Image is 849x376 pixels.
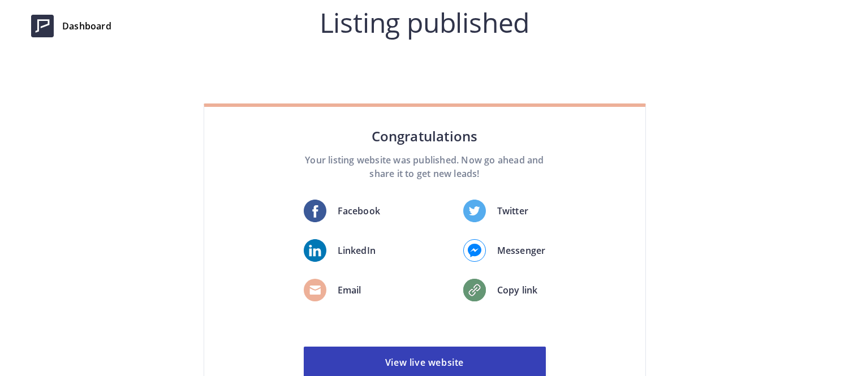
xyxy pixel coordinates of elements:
[497,204,528,218] p: Twitter
[463,200,486,222] img: twitter
[23,9,120,43] a: Dashboard
[320,9,530,36] h2: Listing published
[338,204,381,218] p: Facebook
[463,279,486,301] img: fb
[304,126,546,146] h4: Congratulations
[304,279,326,301] img: fb
[62,19,111,33] span: Dashboard
[497,283,538,297] p: Copy link
[304,153,546,180] p: Your listing website was published. Now go ahead and share it to get new leads!
[338,283,361,297] p: Email
[463,239,486,262] img: fb
[304,239,326,262] img: fb
[304,200,326,222] img: fb
[338,244,376,257] p: LinkedIn
[497,244,546,257] p: Messenger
